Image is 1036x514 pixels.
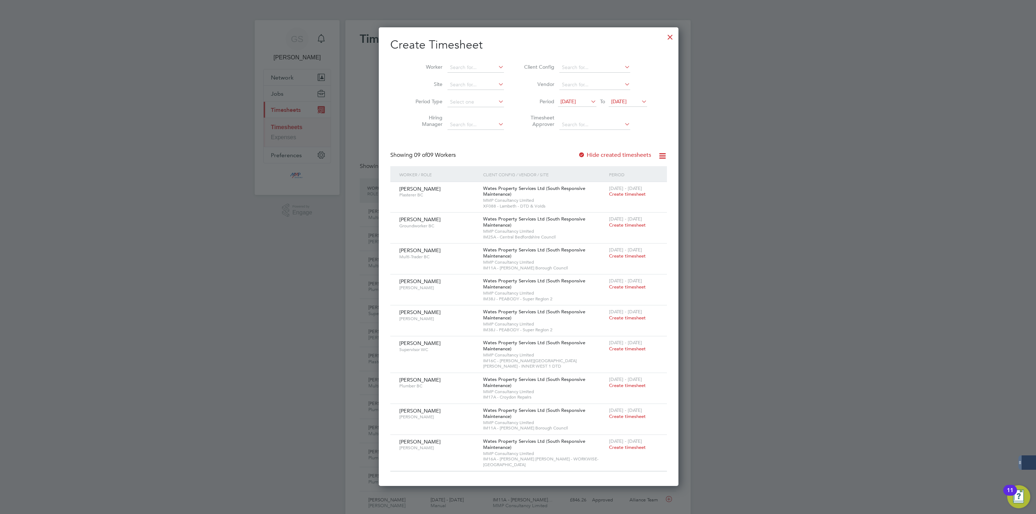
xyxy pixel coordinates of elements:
span: [DATE] [611,98,627,105]
span: Create timesheet [609,253,646,259]
input: Select one [447,97,504,107]
span: [PERSON_NAME] [399,445,478,451]
label: Hide created timesheets [578,151,651,159]
span: MMP Consultancy Limited [483,352,605,358]
label: Hiring Manager [410,114,442,127]
input: Search for... [559,80,630,90]
label: Period Type [410,98,442,105]
span: IM11A - [PERSON_NAME] Borough Council [483,265,605,271]
span: MMP Consultancy Limited [483,290,605,296]
span: Multi-Trader BC [399,254,478,260]
h2: Create Timesheet [390,37,667,53]
span: Wates Property Services Ltd (South Responsive Maintenance) [483,278,585,290]
label: Vendor [522,81,554,87]
span: Wates Property Services Ltd (South Responsive Maintenance) [483,340,585,352]
span: Create timesheet [609,222,646,228]
span: Create timesheet [609,382,646,388]
span: [DATE] - [DATE] [609,247,642,253]
input: Search for... [447,63,504,73]
span: Create timesheet [609,444,646,450]
span: [PERSON_NAME] [399,278,441,285]
div: Showing [390,151,457,159]
span: [DATE] - [DATE] [609,407,642,413]
span: IM25A - Central Bedfordshire Council [483,234,605,240]
span: [PERSON_NAME] [399,216,441,223]
span: [PERSON_NAME] [399,408,441,414]
span: [DATE] - [DATE] [609,376,642,382]
label: Timesheet Approver [522,114,554,127]
span: [PERSON_NAME] [399,414,478,420]
span: [PERSON_NAME] [399,186,441,192]
span: Wates Property Services Ltd (South Responsive Maintenance) [483,309,585,321]
span: [DATE] [560,98,576,105]
span: IM16A - [PERSON_NAME] [PERSON_NAME] - WORKWISE- [GEOGRAPHIC_DATA] [483,456,605,467]
span: 09 of [414,151,427,159]
span: Plasterer BC [399,192,478,198]
span: Groundworker BC [399,223,478,229]
span: Wates Property Services Ltd (South Responsive Maintenance) [483,185,585,197]
span: XF088 - Lambeth - DTD & Voids [483,203,605,209]
span: Wates Property Services Ltd (South Responsive Maintenance) [483,376,585,388]
label: Site [410,81,442,87]
span: IM16C - [PERSON_NAME][GEOGRAPHIC_DATA][PERSON_NAME] - INNER WEST 1 DTD [483,358,605,369]
div: Period [607,166,660,183]
input: Search for... [447,80,504,90]
span: MMP Consultancy Limited [483,420,605,426]
span: IM38J - PEABODY - Super Region 2 [483,327,605,333]
div: Worker / Role [397,166,481,183]
span: [DATE] - [DATE] [609,185,642,191]
input: Search for... [559,120,630,130]
span: Wates Property Services Ltd (South Responsive Maintenance) [483,407,585,419]
div: Client Config / Vendor / Site [481,166,607,183]
span: [PERSON_NAME] [399,340,441,346]
span: Create timesheet [609,191,646,197]
label: Worker [410,64,442,70]
span: [PERSON_NAME] [399,285,478,291]
span: Create timesheet [609,346,646,352]
span: MMP Consultancy Limited [483,259,605,265]
span: IM17A - Croydon Repairs [483,394,605,400]
span: Wates Property Services Ltd (South Responsive Maintenance) [483,216,585,228]
span: [PERSON_NAME] [399,316,478,322]
span: To [598,97,607,106]
span: MMP Consultancy Limited [483,451,605,456]
span: Wates Property Services Ltd (South Responsive Maintenance) [483,247,585,259]
span: Plumber BC [399,383,478,389]
span: [DATE] - [DATE] [609,216,642,222]
span: [DATE] - [DATE] [609,438,642,444]
span: Create timesheet [609,315,646,321]
span: [DATE] - [DATE] [609,278,642,284]
span: 09 Workers [414,151,456,159]
span: MMP Consultancy Limited [483,197,605,203]
span: [PERSON_NAME] [399,309,441,315]
span: MMP Consultancy Limited [483,228,605,234]
span: MMP Consultancy Limited [483,321,605,327]
input: Search for... [447,120,504,130]
span: [PERSON_NAME] [399,377,441,383]
div: 11 [1007,490,1013,500]
span: Supervisor WC [399,347,478,352]
input: Search for... [559,63,630,73]
span: IM11A - [PERSON_NAME] Borough Council [483,425,605,431]
span: [PERSON_NAME] [399,247,441,254]
span: Wates Property Services Ltd (South Responsive Maintenance) [483,438,585,450]
span: [DATE] - [DATE] [609,309,642,315]
span: MMP Consultancy Limited [483,389,605,395]
span: IM38J - PEABODY - Super Region 2 [483,296,605,302]
span: [PERSON_NAME] [399,438,441,445]
span: [DATE] - [DATE] [609,340,642,346]
label: Client Config [522,64,554,70]
button: Open Resource Center, 11 new notifications [1007,485,1030,508]
span: Create timesheet [609,413,646,419]
span: Create timesheet [609,284,646,290]
label: Period [522,98,554,105]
